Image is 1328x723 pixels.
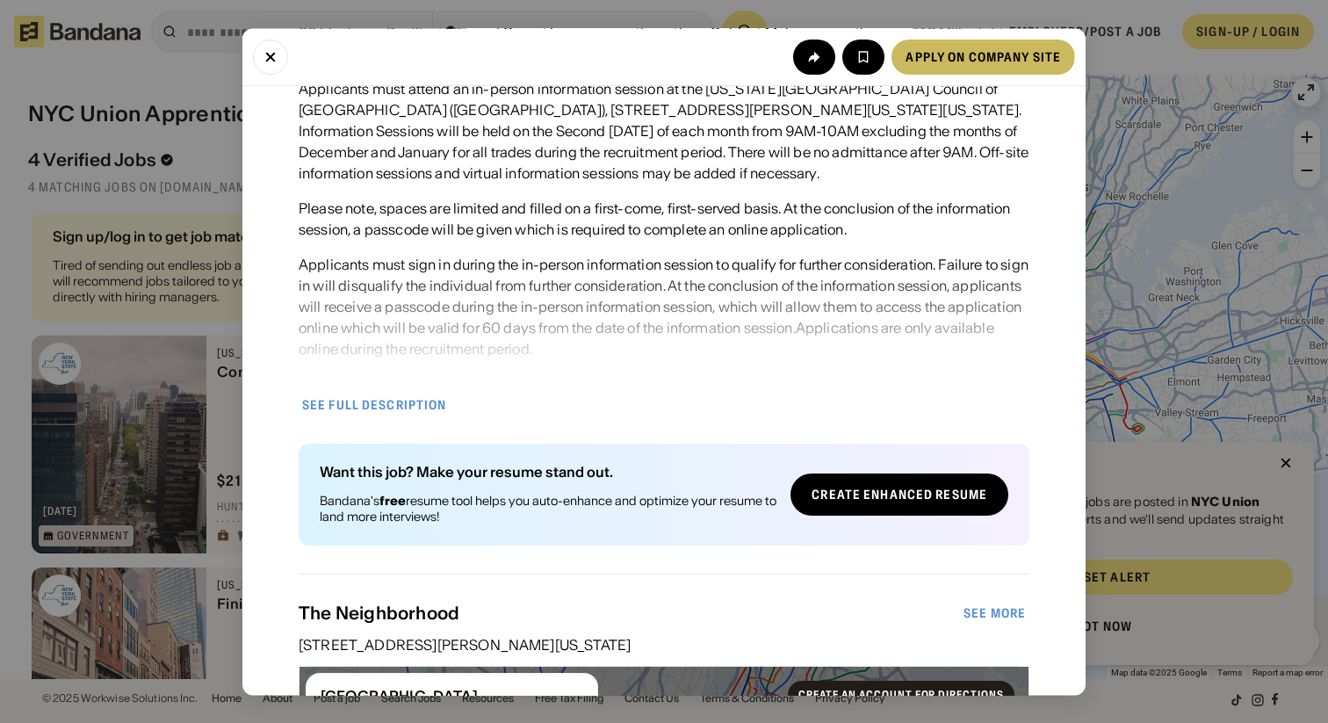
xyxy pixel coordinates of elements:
[379,493,406,509] b: free
[253,39,288,74] button: Close
[321,688,583,705] div: [GEOGRAPHIC_DATA]
[299,254,1029,359] div: Applicants must sign in during the in-person information session to qualify for further considera...
[302,399,446,411] div: See full description
[299,603,960,624] div: The Neighborhood
[812,488,987,501] div: Create Enhanced Resume
[320,465,776,479] div: Want this job? Make your resume stand out.
[798,690,1004,700] div: Create an account for directions
[299,78,1029,184] div: Applicants must attend an in-person information session at the [US_STATE][GEOGRAPHIC_DATA] Counci...
[299,638,1029,652] div: [STREET_ADDRESS][PERSON_NAME][US_STATE]
[964,607,1026,619] div: See more
[906,50,1061,62] div: Apply on company site
[320,493,776,524] div: Bandana's resume tool helps you auto-enhance and optimize your resume to land more interviews!
[949,596,1040,631] a: See more
[299,198,1029,240] div: Please note, spaces are limited and filled on a first-come, first-served basis. At the conclusion...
